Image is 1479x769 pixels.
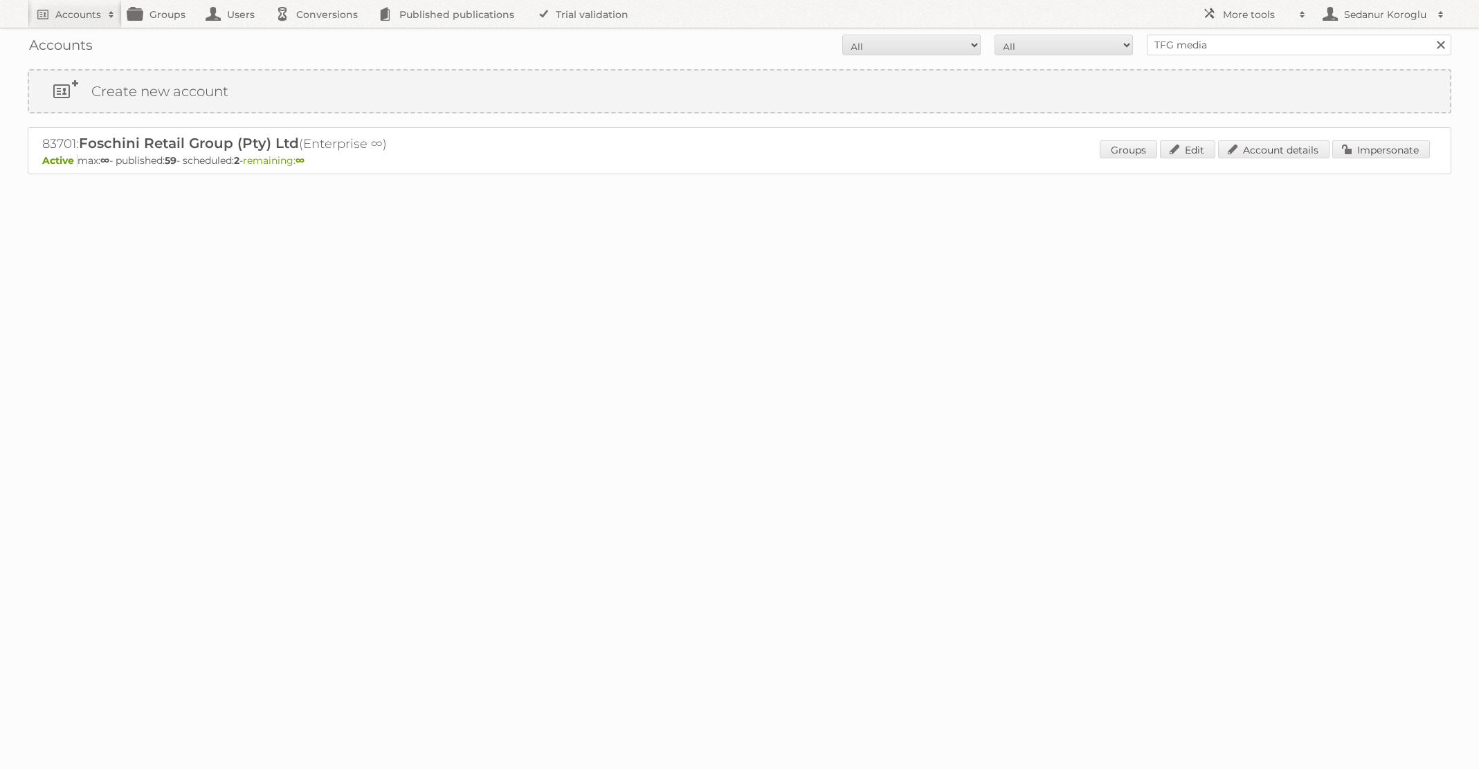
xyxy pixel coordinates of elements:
a: Impersonate [1332,140,1430,158]
a: Groups [1100,140,1157,158]
a: Create new account [29,71,1450,112]
p: max: - published: - scheduled: - [42,154,1437,167]
a: Edit [1160,140,1215,158]
strong: 2 [234,154,239,167]
h2: Accounts [55,8,101,21]
h2: Sedanur Koroglu [1341,8,1431,21]
h2: More tools [1223,8,1292,21]
strong: 59 [165,154,176,167]
a: Account details [1218,140,1330,158]
span: remaining: [243,154,305,167]
strong: ∞ [100,154,109,167]
span: Active [42,154,78,167]
strong: ∞ [296,154,305,167]
span: Foschini Retail Group (Pty) Ltd [79,135,299,151]
h2: 83701: (Enterprise ∞) [42,135,527,153]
